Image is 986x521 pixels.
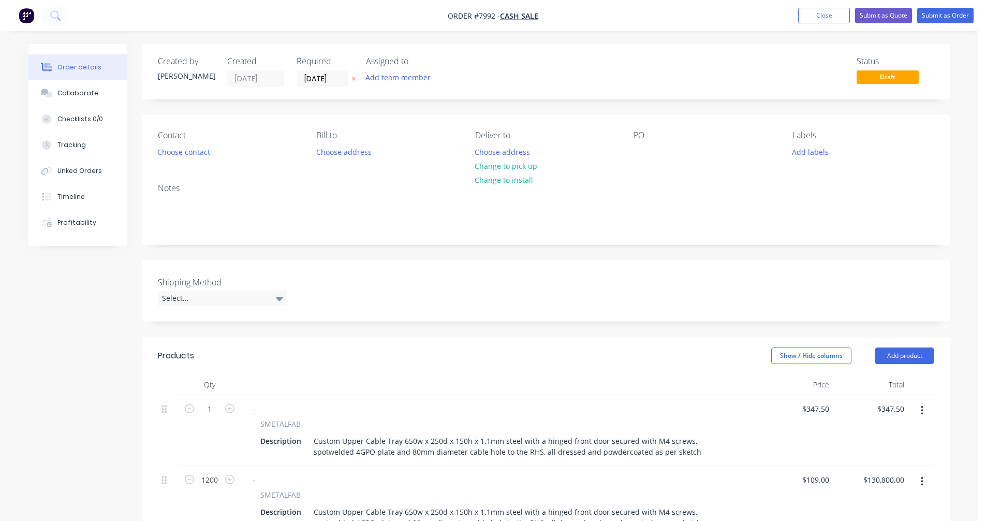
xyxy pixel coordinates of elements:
[152,144,216,158] button: Choose contact
[448,11,500,21] span: Order #7992 -
[28,80,127,106] button: Collaborate
[857,70,919,83] span: Draft
[158,350,194,362] div: Products
[28,158,127,184] button: Linked Orders
[19,8,34,23] img: Factory
[366,56,469,66] div: Assigned to
[158,183,934,193] div: Notes
[57,166,102,176] div: Linked Orders
[833,374,908,395] div: Total
[57,192,85,201] div: Timeline
[57,63,101,72] div: Order details
[875,348,934,364] button: Add product
[855,8,912,23] button: Submit as Quote
[158,56,215,66] div: Created by
[158,131,300,140] div: Contact
[469,144,536,158] button: Choose address
[57,140,86,150] div: Tracking
[57,114,103,124] div: Checklists 0/0
[311,144,377,158] button: Choose address
[798,8,850,23] button: Close
[771,348,851,364] button: Show / Hide columns
[227,56,284,66] div: Created
[28,54,127,80] button: Order details
[57,218,96,227] div: Profitability
[260,489,301,500] span: SMETALFAB
[57,89,98,98] div: Collaborate
[857,56,934,66] div: Status
[792,131,934,140] div: Labels
[475,131,617,140] div: Deliver to
[500,11,538,21] a: Cash Sale
[245,472,264,487] div: -
[469,173,539,187] button: Change to install
[310,433,739,459] div: Custom Upper Cable Tray 650w x 250d x 150h x 1.1mm steel with a hinged front door secured with M4...
[316,131,458,140] div: Bill to
[758,374,833,395] div: Price
[28,184,127,210] button: Timeline
[360,70,436,84] button: Add team member
[158,276,287,288] label: Shipping Method
[256,504,305,519] div: Description
[634,131,775,140] div: PO
[158,70,215,81] div: [PERSON_NAME]
[179,374,241,395] div: Qty
[786,144,834,158] button: Add labels
[469,159,543,173] button: Change to pick up
[366,70,436,84] button: Add team member
[28,106,127,132] button: Checklists 0/0
[256,433,305,448] div: Description
[158,291,287,306] div: Select...
[260,418,301,429] span: SMETALFAB
[917,8,974,23] button: Submit as Order
[297,56,354,66] div: Required
[28,210,127,236] button: Profitability
[245,401,264,416] div: -
[28,132,127,158] button: Tracking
